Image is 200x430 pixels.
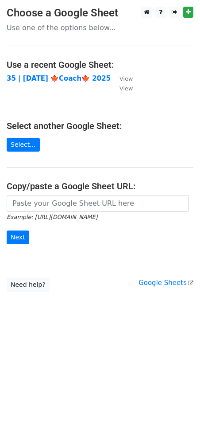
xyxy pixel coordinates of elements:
h3: Choose a Google Sheet [7,7,193,20]
h4: Use a recent Google Sheet: [7,59,193,70]
a: View [111,74,133,82]
a: Need help? [7,278,50,292]
input: Paste your Google Sheet URL here [7,195,189,212]
a: Select... [7,138,40,152]
small: View [119,75,133,82]
small: View [119,85,133,92]
iframe: Chat Widget [156,387,200,430]
a: Google Sheets [138,279,193,287]
input: Next [7,231,29,244]
h4: Copy/paste a Google Sheet URL: [7,181,193,192]
p: Use one of the options below... [7,23,193,32]
a: View [111,84,133,92]
h4: Select another Google Sheet: [7,121,193,131]
small: Example: [URL][DOMAIN_NAME] [7,214,97,220]
a: 35 | [DATE] 🍁Coach🍁 2025 [7,74,111,82]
